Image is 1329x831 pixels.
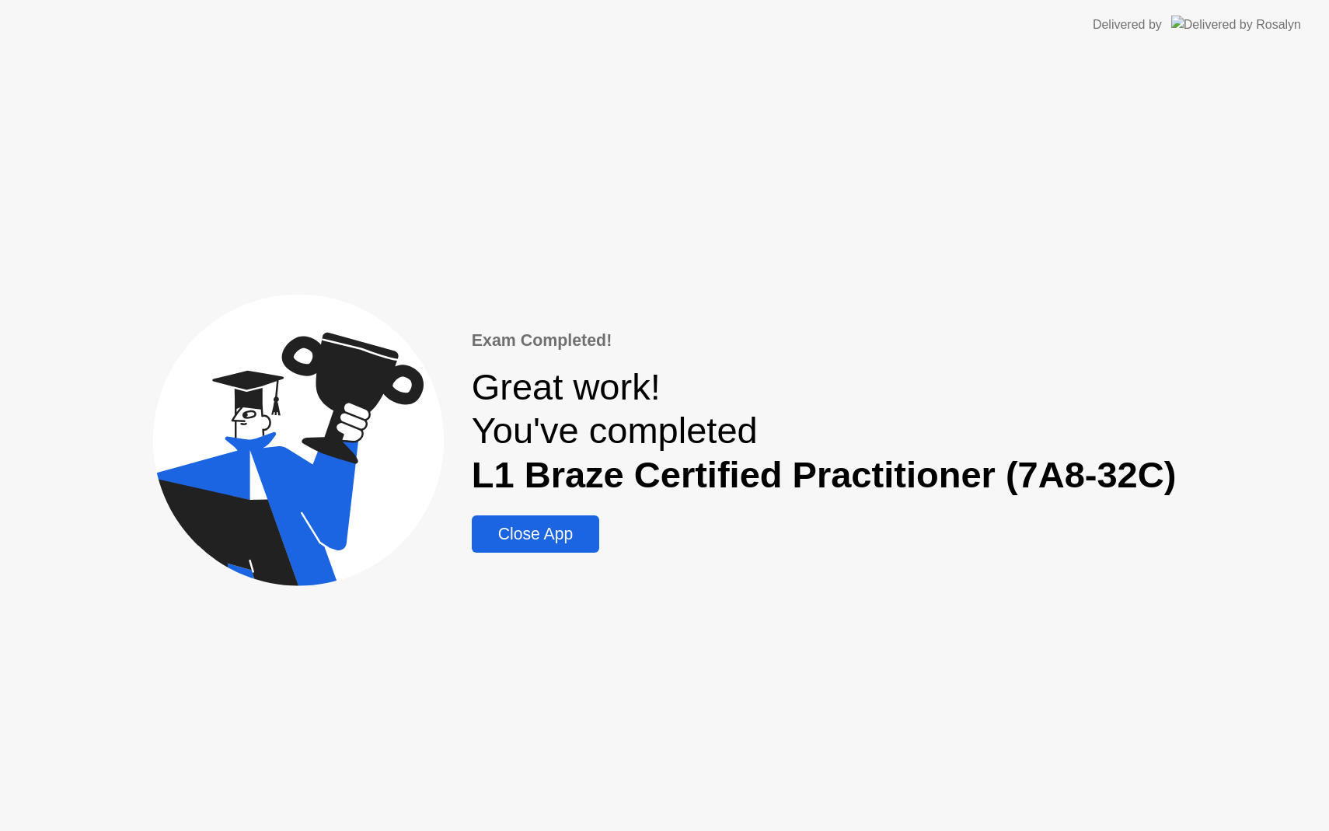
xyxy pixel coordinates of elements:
[476,525,595,543] div: Close App
[1171,16,1301,33] img: Delivered by Rosalyn
[472,454,1177,495] b: L1 Braze Certified Practitioner (7A8-32C)
[472,515,599,553] button: Close App
[1093,16,1162,34] div: Delivered by
[472,328,1177,353] div: Exam Completed!
[472,365,1177,497] div: Great work! You've completed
